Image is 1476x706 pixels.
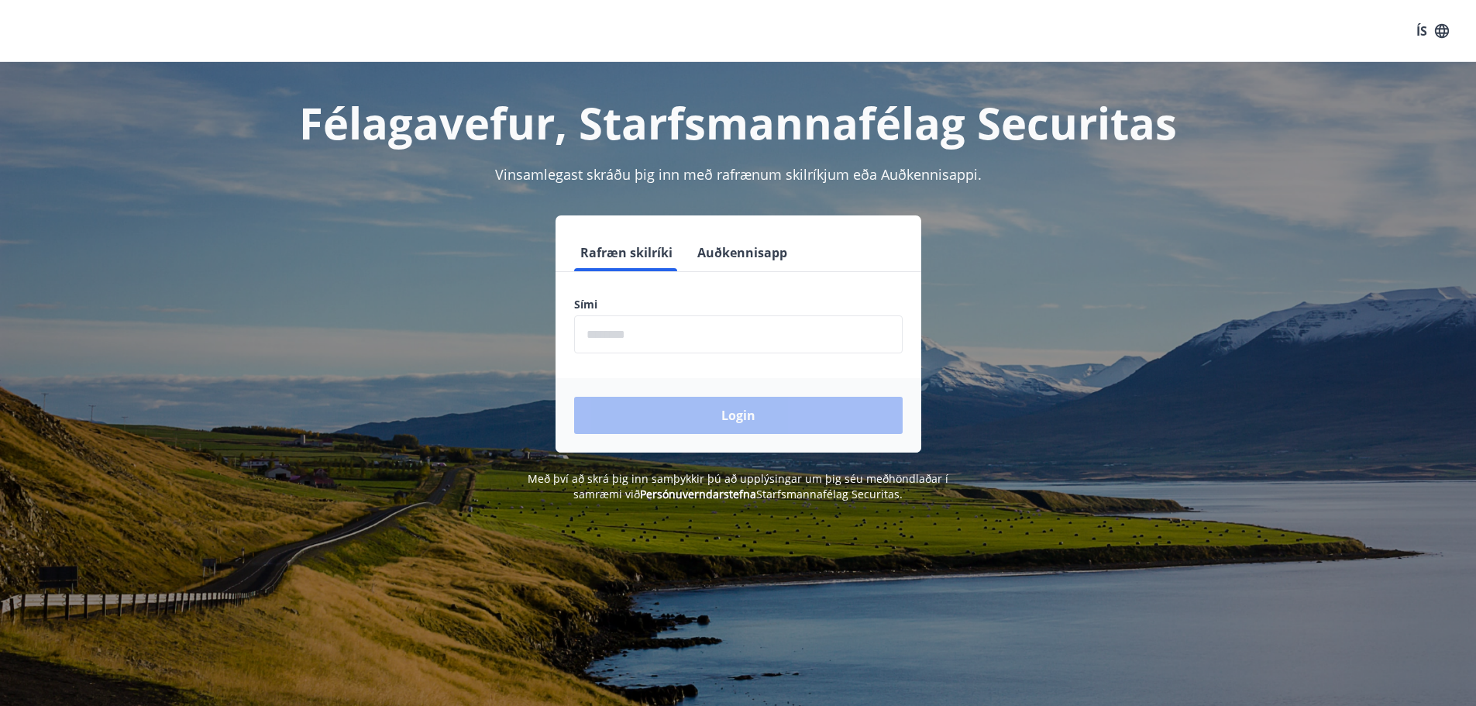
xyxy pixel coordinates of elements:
label: Sími [574,297,903,312]
span: Vinsamlegast skráðu þig inn með rafrænum skilríkjum eða Auðkennisappi. [495,165,982,184]
span: Með því að skrá þig inn samþykkir þú að upplýsingar um þig séu meðhöndlaðar í samræmi við Starfsm... [528,471,948,501]
a: Persónuverndarstefna [640,487,756,501]
button: Auðkennisapp [691,234,793,271]
button: Rafræn skilríki [574,234,679,271]
button: ÍS [1408,17,1457,45]
h1: Félagavefur, Starfsmannafélag Securitas [199,93,1278,152]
